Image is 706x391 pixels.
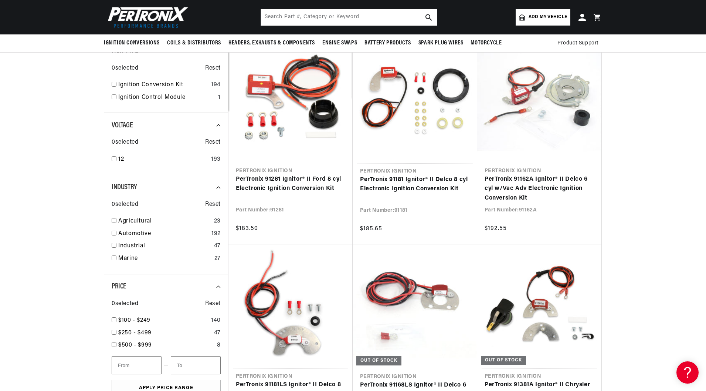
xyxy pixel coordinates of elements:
span: Ignition Conversions [104,39,160,47]
span: — [163,361,169,370]
div: 47 [214,241,221,251]
img: Pertronix [104,4,189,30]
a: Marine [118,254,211,264]
span: Industry [112,184,137,191]
span: $500 - $999 [118,342,152,348]
a: Automotive [118,229,208,239]
span: Reset [205,64,221,73]
a: Ignition Control Module [118,93,215,103]
div: 23 [214,217,221,226]
span: $100 - $249 [118,317,150,323]
span: Reset [205,299,221,309]
span: Headers, Exhausts & Components [228,39,315,47]
span: Engine Swaps [322,39,357,47]
span: Coils & Distributors [167,39,221,47]
span: Voltage [112,122,133,129]
span: Price [112,283,126,290]
input: To [171,356,221,374]
summary: Ignition Conversions [104,34,163,52]
span: $250 - $499 [118,330,152,336]
div: 47 [214,328,221,338]
summary: Product Support [557,34,602,52]
div: 192 [211,229,221,239]
input: From [112,356,162,374]
div: 140 [211,316,221,325]
div: 194 [211,80,221,90]
a: 12 [118,155,208,164]
span: Add my vehicle [529,14,567,21]
span: Motorcycle [471,39,502,47]
summary: Motorcycle [467,34,505,52]
div: 193 [211,155,221,164]
summary: Spark Plug Wires [415,34,467,52]
a: Ignition Conversion Kit [118,80,208,90]
div: 1 [218,93,221,103]
a: PerTronix 91181 Ignitor® II Delco 8 cyl Electronic Ignition Conversion Kit [360,175,470,194]
span: 0 selected [112,200,138,210]
span: 0 selected [112,299,138,309]
input: Search Part #, Category or Keyword [261,9,437,26]
a: Add my vehicle [516,9,570,26]
a: Agricultural [118,217,211,226]
span: 0 selected [112,64,138,73]
summary: Engine Swaps [319,34,361,52]
button: search button [421,9,437,26]
span: Battery Products [364,39,411,47]
a: Industrial [118,241,211,251]
span: Reset [205,138,221,147]
span: Reset [205,200,221,210]
span: 0 selected [112,138,138,147]
summary: Battery Products [361,34,415,52]
a: PerTronix 91281 Ignitor® II Ford 8 cyl Electronic Ignition Conversion Kit [236,175,345,194]
div: 27 [214,254,221,264]
a: PerTronix 91162A Ignitor® II Delco 6 cyl w/Vac Adv Electronic Ignition Conversion Kit [485,175,594,203]
span: Spark Plug Wires [418,39,464,47]
summary: Headers, Exhausts & Components [225,34,319,52]
div: 8 [217,341,221,350]
span: Product Support [557,39,598,47]
summary: Coils & Distributors [163,34,225,52]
